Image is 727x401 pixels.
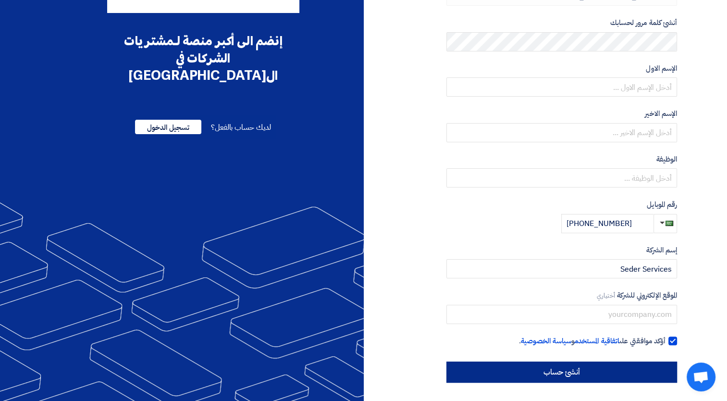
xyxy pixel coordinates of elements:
label: الموقع الإلكتروني للشركة [446,290,677,301]
input: أدخل الإسم الاول ... [446,77,677,97]
input: أدخل الوظيفة ... [446,168,677,188]
div: Open chat [687,363,715,391]
label: رقم الموبايل [446,199,677,210]
span: أختياري [597,291,615,300]
input: yourcompany.com [446,305,677,324]
a: سياسة الخصوصية [521,336,571,346]
span: تسجيل الدخول [135,120,201,134]
a: اتفاقية المستخدم [575,336,619,346]
input: أدخل رقم الموبايل ... [561,214,653,233]
label: الوظيفة [446,154,677,165]
label: الإسم الاول [446,63,677,74]
div: إنضم الى أكبر منصة لـمشتريات الشركات في ال[GEOGRAPHIC_DATA] [107,32,299,84]
label: الإسم الاخير [446,108,677,119]
span: أؤكد موافقتي على و . [519,336,665,347]
input: أدخل إسم الشركة ... [446,259,677,278]
label: أنشئ كلمة مرور لحسابك [446,17,677,28]
input: أدخل الإسم الاخير ... [446,123,677,142]
a: تسجيل الدخول [135,122,201,133]
span: لديك حساب بالفعل؟ [211,122,271,133]
input: أنشئ حساب [446,362,677,383]
label: إسم الشركة [446,245,677,256]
